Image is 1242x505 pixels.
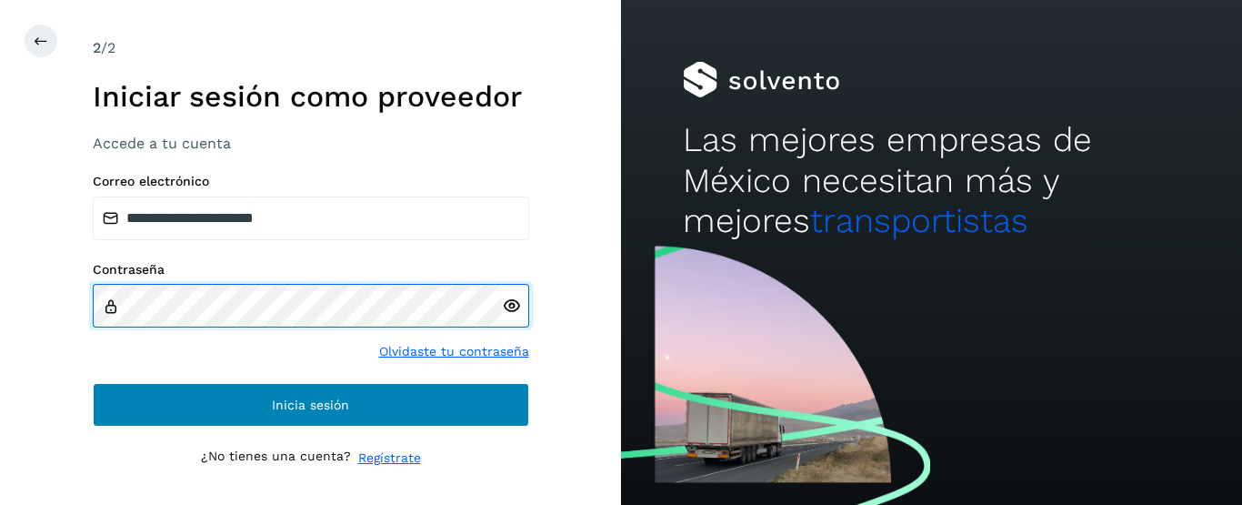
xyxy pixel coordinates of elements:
[201,449,351,468] p: ¿No tienes una cuenta?
[272,399,349,411] span: Inicia sesión
[93,135,529,152] h3: Accede a tu cuenta
[93,262,529,278] label: Contraseña
[93,174,529,189] label: Correo electrónico
[683,120,1179,241] h2: Las mejores empresas de México necesitan más y mejores
[93,383,529,427] button: Inicia sesión
[358,449,421,468] a: Regístrate
[379,342,529,361] a: Olvidaste tu contraseña
[93,79,529,114] h1: Iniciar sesión como proveedor
[810,201,1028,240] span: transportistas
